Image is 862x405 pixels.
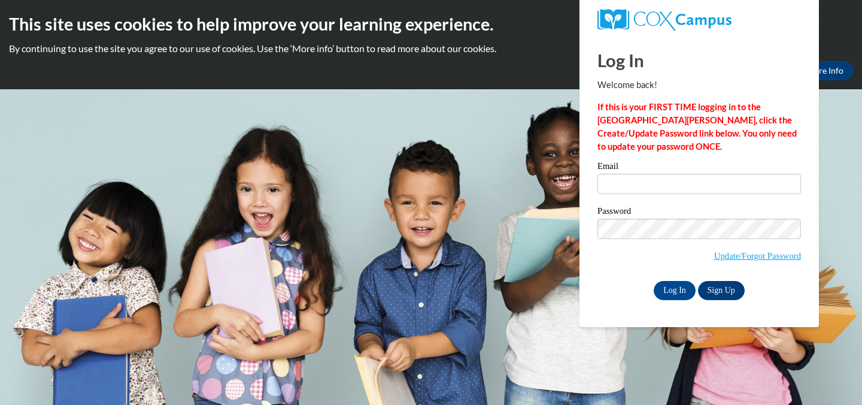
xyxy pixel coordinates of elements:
[698,281,745,300] a: Sign Up
[714,251,801,261] a: Update/Forgot Password
[597,9,801,31] a: COX Campus
[9,12,853,36] h2: This site uses cookies to help improve your learning experience.
[597,9,732,31] img: COX Campus
[597,207,801,219] label: Password
[654,281,696,300] input: Log In
[597,78,801,92] p: Welcome back!
[597,102,797,152] strong: If this is your FIRST TIME logging in to the [GEOGRAPHIC_DATA][PERSON_NAME], click the Create/Upd...
[597,48,801,72] h1: Log In
[9,42,853,55] p: By continuing to use the site you agree to our use of cookies. Use the ‘More info’ button to read...
[597,162,801,174] label: Email
[797,61,853,80] a: More Info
